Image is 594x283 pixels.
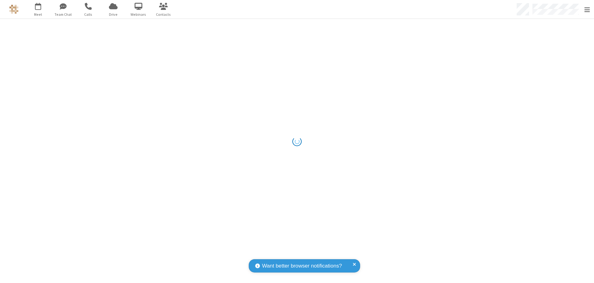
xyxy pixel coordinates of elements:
img: QA Selenium DO NOT DELETE OR CHANGE [9,5,19,14]
span: Contacts [152,12,175,17]
span: Webinars [127,12,150,17]
span: Calls [77,12,100,17]
span: Team Chat [52,12,75,17]
span: Drive [102,12,125,17]
span: Want better browser notifications? [262,262,342,270]
span: Meet [27,12,50,17]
